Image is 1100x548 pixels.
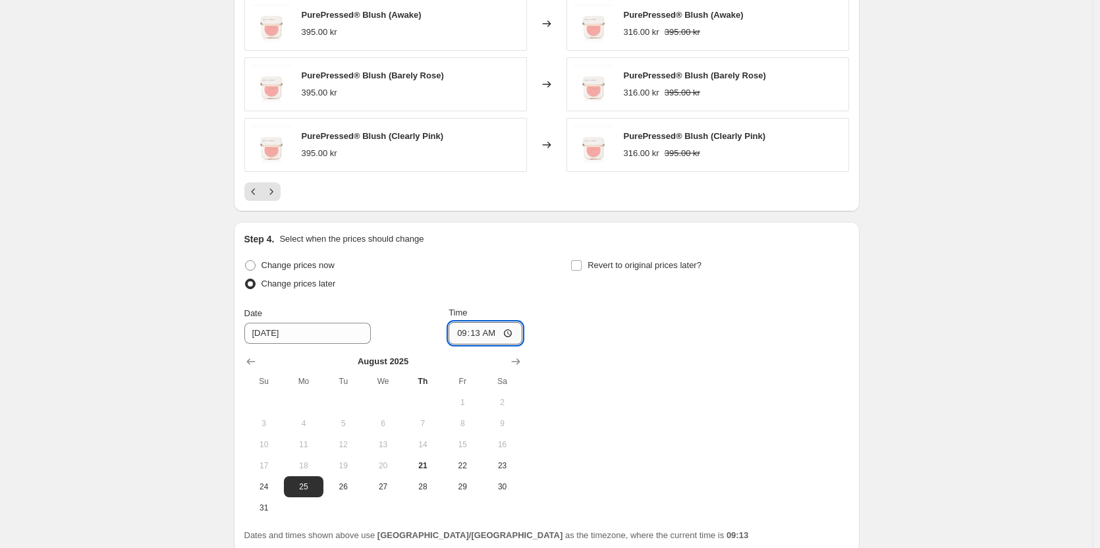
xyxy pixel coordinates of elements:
button: Friday August 1 2025 [443,392,482,413]
span: Revert to original prices later? [588,260,701,270]
button: Saturday August 23 2025 [482,455,522,476]
span: 13 [368,439,397,450]
strike: 395.00 kr [665,86,700,99]
span: 6 [368,418,397,429]
span: 23 [487,460,516,471]
span: 17 [250,460,279,471]
span: 20 [368,460,397,471]
span: 2 [487,397,516,408]
input: 12:00 [449,322,522,344]
span: 11 [289,439,318,450]
span: 3 [250,418,279,429]
input: 8/21/2025 [244,323,371,344]
span: 8 [448,418,477,429]
button: Friday August 29 2025 [443,476,482,497]
button: Sunday August 17 2025 [244,455,284,476]
button: Saturday August 9 2025 [482,413,522,434]
img: PPBlush_Soldier_SO_Awake_80x.jpg [574,125,613,165]
button: Friday August 8 2025 [443,413,482,434]
button: Sunday August 10 2025 [244,434,284,455]
button: Tuesday August 19 2025 [323,455,363,476]
span: PurePressed® Blush (Awake) [302,10,422,20]
span: PurePressed® Blush (Clearly Pink) [624,131,766,141]
div: 395.00 kr [302,86,337,99]
th: Monday [284,371,323,392]
button: Wednesday August 20 2025 [363,455,402,476]
span: 25 [289,481,318,492]
span: 9 [487,418,516,429]
button: Saturday August 30 2025 [482,476,522,497]
b: 09:13 [727,530,748,540]
span: 16 [487,439,516,450]
button: Wednesday August 6 2025 [363,413,402,434]
button: Friday August 15 2025 [443,434,482,455]
nav: Pagination [244,182,281,201]
th: Thursday [403,371,443,392]
span: 19 [329,460,358,471]
th: Friday [443,371,482,392]
button: Show next month, September 2025 [507,352,525,371]
img: PPBlush_Soldier_SO_Awake_80x.jpg [574,4,613,43]
span: PurePressed® Blush (Clearly Pink) [302,131,444,141]
span: 5 [329,418,358,429]
span: 10 [250,439,279,450]
div: 316.00 kr [624,86,659,99]
span: 24 [250,481,279,492]
span: PurePressed® Blush (Barely Rose) [302,70,444,80]
span: 30 [487,481,516,492]
img: PPBlush_Soldier_SO_Awake_80x.jpg [574,65,613,104]
button: Monday August 18 2025 [284,455,323,476]
span: Change prices now [261,260,335,270]
button: Sunday August 31 2025 [244,497,284,518]
span: 29 [448,481,477,492]
button: Saturday August 2 2025 [482,392,522,413]
button: Thursday August 28 2025 [403,476,443,497]
span: Change prices later [261,279,336,288]
button: Thursday August 7 2025 [403,413,443,434]
button: Wednesday August 13 2025 [363,434,402,455]
button: Tuesday August 26 2025 [323,476,363,497]
button: Tuesday August 5 2025 [323,413,363,434]
img: PPBlush_Soldier_SO_Awake_80x.jpg [252,125,291,165]
span: Su [250,376,279,387]
span: 22 [448,460,477,471]
span: 26 [329,481,358,492]
img: PPBlush_Soldier_SO_Awake_80x.jpg [252,65,291,104]
span: Time [449,308,467,317]
span: Sa [487,376,516,387]
button: Next [262,182,281,201]
button: Monday August 11 2025 [284,434,323,455]
span: Fr [448,376,477,387]
span: 27 [368,481,397,492]
div: 316.00 kr [624,147,659,160]
strike: 395.00 kr [665,26,700,39]
th: Tuesday [323,371,363,392]
button: Sunday August 3 2025 [244,413,284,434]
button: Monday August 25 2025 [284,476,323,497]
span: 7 [408,418,437,429]
button: Sunday August 24 2025 [244,476,284,497]
img: PPBlush_Soldier_SO_Awake_80x.jpg [252,4,291,43]
button: Wednesday August 27 2025 [363,476,402,497]
div: 316.00 kr [624,26,659,39]
button: Today Thursday August 21 2025 [403,455,443,476]
span: PurePressed® Blush (Awake) [624,10,744,20]
span: 15 [448,439,477,450]
span: 18 [289,460,318,471]
span: Dates and times shown above use as the timezone, where the current time is [244,530,749,540]
span: 21 [408,460,437,471]
button: Tuesday August 12 2025 [323,434,363,455]
button: Thursday August 14 2025 [403,434,443,455]
div: 395.00 kr [302,26,337,39]
span: 1 [448,397,477,408]
strike: 395.00 kr [665,147,700,160]
span: 4 [289,418,318,429]
span: Th [408,376,437,387]
th: Saturday [482,371,522,392]
span: 31 [250,503,279,513]
h2: Step 4. [244,233,275,246]
button: Previous [244,182,263,201]
th: Sunday [244,371,284,392]
span: PurePressed® Blush (Barely Rose) [624,70,766,80]
p: Select when the prices should change [279,233,424,246]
